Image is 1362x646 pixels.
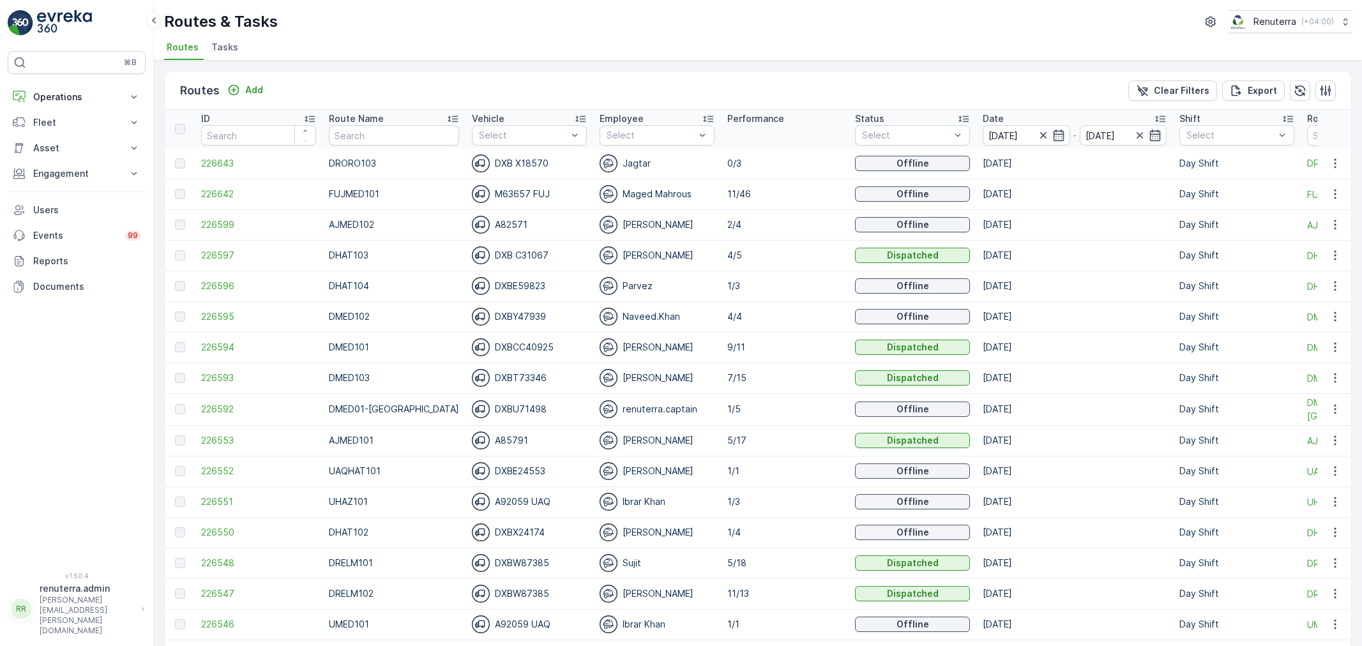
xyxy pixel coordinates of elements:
p: Day Shift [1179,157,1294,170]
div: Toggle Row Selected [175,189,185,199]
td: [DATE] [976,301,1173,332]
p: Offline [897,310,929,323]
p: Day Shift [1179,188,1294,200]
span: 226546 [201,618,316,631]
div: [PERSON_NAME] [600,369,715,387]
img: svg%3e [600,554,617,572]
p: DMED102 [329,310,459,323]
p: Day Shift [1179,495,1294,508]
img: svg%3e [600,615,617,633]
img: svg%3e [600,432,617,449]
a: 226548 [201,557,316,569]
div: Toggle Row Selected [175,404,185,414]
div: A85791 [472,432,587,449]
div: DXB C31067 [472,246,587,264]
td: [DATE] [976,517,1173,548]
p: Offline [897,526,929,539]
td: [DATE] [976,363,1173,393]
p: Events [33,229,117,242]
img: svg%3e [472,246,490,264]
p: Routes & Tasks [164,11,278,32]
div: Toggle Row Selected [175,158,185,169]
div: Toggle Row Selected [175,589,185,599]
div: Toggle Row Selected [175,558,185,568]
p: UHAZ101 [329,495,459,508]
button: Offline [855,525,970,540]
p: Day Shift [1179,434,1294,447]
img: svg%3e [600,246,617,264]
button: Offline [855,494,970,509]
div: renuterra.captain [600,400,715,418]
a: 226596 [201,280,316,292]
p: Offline [897,280,929,292]
button: Offline [855,617,970,632]
p: 2/4 [727,218,842,231]
p: Reports [33,255,140,267]
p: 1/3 [727,280,842,292]
p: 1/1 [727,618,842,631]
img: svg%3e [472,400,490,418]
p: ⌘B [124,57,137,68]
a: Documents [8,274,146,299]
div: [PERSON_NAME] [600,523,715,541]
td: [DATE] [976,240,1173,271]
div: Naveed.Khan [600,308,715,326]
p: Select [479,129,567,142]
input: Search [201,125,316,146]
div: Parvez [600,277,715,295]
p: 1/1 [727,465,842,477]
p: Day Shift [1179,618,1294,631]
span: Routes [167,41,199,54]
span: 226597 [201,249,316,262]
button: Dispatched [855,433,970,448]
p: Fleet [33,116,120,129]
img: svg%3e [472,277,490,295]
p: Offline [897,157,929,170]
p: Clear Filters [1154,84,1209,97]
td: [DATE] [976,332,1173,363]
p: 11/46 [727,188,842,200]
div: Jagtar [600,154,715,172]
p: Select [607,129,695,142]
img: svg%3e [472,585,490,603]
p: Route Name [329,112,384,125]
span: 226550 [201,526,316,539]
button: Dispatched [855,248,970,263]
button: Fleet [8,110,146,135]
td: [DATE] [976,209,1173,240]
button: Dispatched [855,555,970,571]
img: svg%3e [600,308,617,326]
div: RR [11,599,31,619]
p: AJMED102 [329,218,459,231]
a: 226552 [201,465,316,477]
p: DHAT103 [329,249,459,262]
div: DXBW87385 [472,585,587,603]
a: 226547 [201,587,316,600]
p: Date [983,112,1004,125]
p: Dispatched [887,249,939,262]
p: Day Shift [1179,280,1294,292]
p: Performance [727,112,784,125]
div: Toggle Row Selected [175,619,185,629]
div: [PERSON_NAME] [600,246,715,264]
div: M63657 FUJ [472,185,587,203]
p: DRELM102 [329,587,459,600]
button: Offline [855,309,970,324]
div: [PERSON_NAME] [600,585,715,603]
p: 1/4 [727,526,842,539]
p: Offline [897,495,929,508]
img: svg%3e [600,185,617,203]
button: Export [1222,80,1285,101]
p: DMED103 [329,372,459,384]
p: DMED01-[GEOGRAPHIC_DATA] [329,403,459,416]
button: Renuterra(+04:00) [1229,10,1352,33]
img: svg%3e [472,308,490,326]
a: 226551 [201,495,316,508]
p: ( +04:00 ) [1301,17,1334,27]
div: DXBT73346 [472,369,587,387]
p: Vehicle [472,112,504,125]
button: Dispatched [855,370,970,386]
img: svg%3e [472,493,490,511]
p: DHAT104 [329,280,459,292]
div: DXB X18570 [472,154,587,172]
